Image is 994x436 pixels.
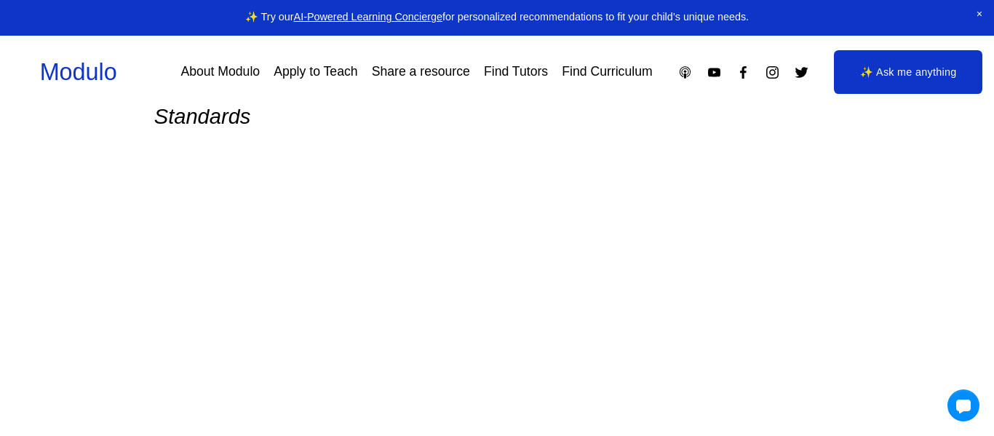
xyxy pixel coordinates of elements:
[274,60,357,85] a: Apply to Teach
[40,59,117,85] a: Modulo
[180,60,260,85] a: About Modulo
[294,11,442,23] a: AI-Powered Learning Concierge
[562,60,652,85] a: Find Curriculum
[707,65,722,80] a: YouTube
[834,50,982,94] a: ✨ Ask me anything
[736,65,751,80] a: Facebook
[765,65,780,80] a: Instagram
[677,65,693,80] a: Apple Podcasts
[794,65,809,80] a: Twitter
[372,60,470,85] a: Share a resource
[484,60,548,85] a: Find Tutors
